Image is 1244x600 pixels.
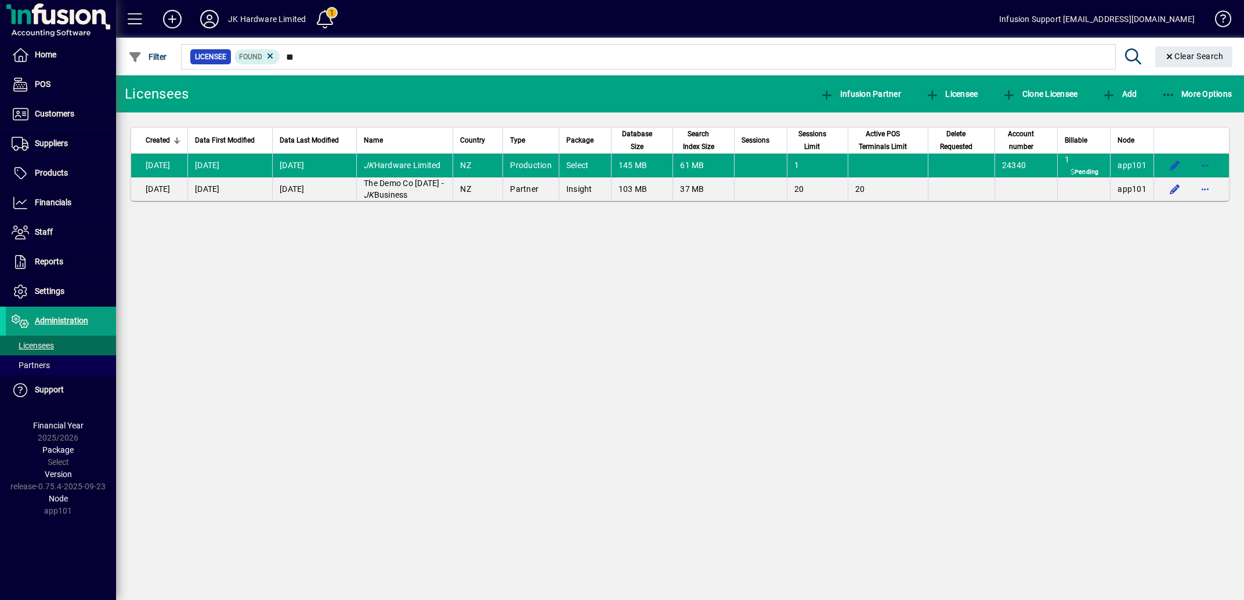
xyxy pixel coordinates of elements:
[272,177,356,201] td: [DATE]
[787,154,848,177] td: 1
[460,134,496,147] div: Country
[855,128,910,153] span: Active POS Terminals Limit
[35,168,68,177] span: Products
[820,89,901,99] span: Infusion Partner
[1118,134,1147,147] div: Node
[1068,168,1101,177] span: Pending
[35,316,88,325] span: Administration
[154,9,191,30] button: Add
[12,361,50,370] span: Partners
[239,53,262,61] span: Found
[619,128,666,153] div: Database Size
[125,46,170,67] button: Filter
[787,177,848,201] td: 20
[195,134,255,147] span: Data First Modified
[566,134,594,147] span: Package
[364,190,374,199] em: JK
[364,134,383,147] span: Name
[817,83,904,104] button: Infusion Partner
[187,177,272,201] td: [DATE]
[566,134,604,147] div: Package
[6,218,116,247] a: Staff
[146,134,180,147] div: Created
[672,177,734,201] td: 37 MB
[1166,156,1184,174] button: Edit
[611,177,672,201] td: 103 MB
[672,154,734,177] td: 61 MB
[6,41,116,70] a: Home
[6,355,116,375] a: Partners
[131,154,187,177] td: [DATE]
[680,128,717,153] span: Search Index Size
[999,10,1195,28] div: Infusion Support [EMAIL_ADDRESS][DOMAIN_NAME]
[125,85,189,103] div: Licensees
[187,154,272,177] td: [DATE]
[855,128,921,153] div: Active POS Terminals Limit
[1002,89,1077,99] span: Clone Licensee
[559,177,611,201] td: Insight
[234,49,280,64] mat-chip: Found Status: Found
[6,336,116,355] a: Licensees
[364,161,374,170] em: JK
[35,50,56,59] span: Home
[1196,156,1214,174] button: More options
[999,83,1080,104] button: Clone Licensee
[453,177,502,201] td: NZ
[35,109,74,118] span: Customers
[35,257,63,266] span: Reports
[935,128,988,153] div: Delete Requested
[6,70,116,99] a: POS
[1159,83,1235,104] button: More Options
[280,134,339,147] span: Data Last Modified
[559,154,611,177] td: Select
[6,100,116,129] a: Customers
[6,248,116,277] a: Reports
[1099,83,1140,104] button: Add
[935,128,977,153] span: Delete Requested
[995,154,1057,177] td: 24340
[6,277,116,306] a: Settings
[195,134,265,147] div: Data First Modified
[794,128,841,153] div: Sessions Limit
[1002,128,1050,153] div: Account number
[1002,128,1040,153] span: Account number
[42,445,74,454] span: Package
[742,134,780,147] div: Sessions
[1102,89,1137,99] span: Add
[1162,89,1232,99] span: More Options
[146,134,170,147] span: Created
[364,161,441,170] span: Hardware Limited
[272,154,356,177] td: [DATE]
[35,79,50,89] span: POS
[364,134,446,147] div: Name
[35,198,71,207] span: Financials
[6,188,116,217] a: Financials
[1057,154,1110,177] td: 1
[453,154,502,177] td: NZ
[128,52,167,61] span: Filter
[611,154,672,177] td: 145 MB
[923,83,981,104] button: Licensee
[742,134,769,147] span: Sessions
[502,154,559,177] td: Production
[12,341,54,350] span: Licensees
[1196,180,1214,198] button: More options
[1155,46,1233,67] button: Clear
[280,134,349,147] div: Data Last Modified
[33,421,84,430] span: Financial Year
[680,128,727,153] div: Search Index Size
[1166,180,1184,198] button: Edit
[195,51,226,63] span: Licensee
[510,134,525,147] span: Type
[1118,161,1147,170] span: app101.prod.infusionbusinesssoftware.com
[794,128,830,153] span: Sessions Limit
[45,470,72,479] span: Version
[35,286,64,296] span: Settings
[35,227,53,237] span: Staff
[131,177,187,201] td: [DATE]
[191,9,228,30] button: Profile
[6,376,116,405] a: Support
[49,494,68,503] span: Node
[35,139,68,148] span: Suppliers
[1065,134,1103,147] div: Billable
